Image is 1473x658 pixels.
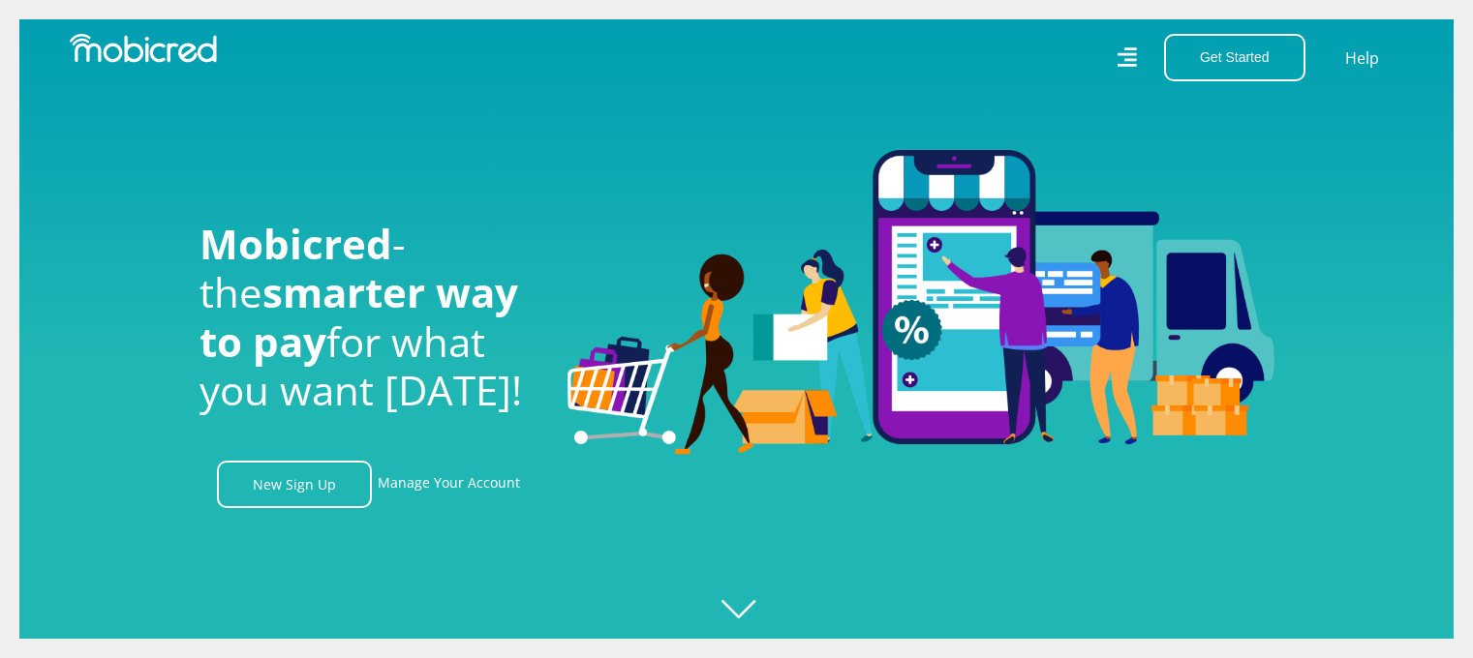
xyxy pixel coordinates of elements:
span: smarter way to pay [199,264,518,368]
a: New Sign Up [217,461,372,508]
span: Mobicred [199,216,392,271]
button: Get Started [1164,34,1305,81]
img: Welcome to Mobicred [568,150,1274,456]
img: Mobicred [70,34,217,63]
a: Manage Your Account [378,461,520,508]
h1: - the for what you want [DATE]! [199,220,538,415]
a: Help [1344,45,1380,71]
